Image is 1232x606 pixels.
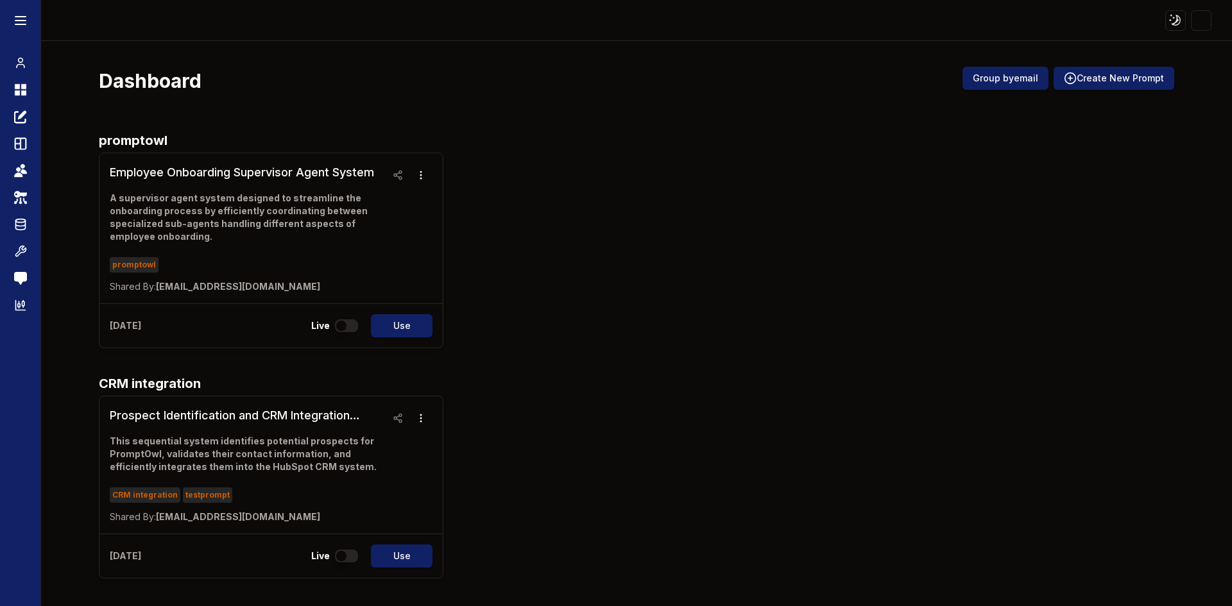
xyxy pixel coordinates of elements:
[963,67,1048,90] button: Group byemail
[363,544,432,568] a: Use
[99,69,201,92] h3: Dashboard
[183,487,232,503] span: testprompt
[99,131,1174,150] h2: promptowl
[110,164,386,181] h3: Employee Onboarding Supervisor Agent System
[110,510,386,523] p: [EMAIL_ADDRESS][DOMAIN_NAME]
[363,314,432,337] a: Use
[99,374,1174,393] h2: CRM integration
[110,319,141,332] p: [DATE]
[110,407,386,523] a: Prospect Identification and CRM Integration WorkflowThis sequential system identifies potential p...
[110,407,386,425] h3: Prospect Identification and CRM Integration Workflow
[110,192,386,243] p: A supervisor agent system designed to streamline the onboarding process by efficiently coordinati...
[110,511,156,522] span: Shared By:
[371,314,432,337] button: Use
[110,550,141,562] p: [DATE]
[371,544,432,568] button: Use
[110,280,386,293] p: [EMAIL_ADDRESS][DOMAIN_NAME]
[311,319,330,332] p: Live
[110,257,158,273] span: promptowl
[14,272,27,285] img: feedback
[110,164,386,293] a: Employee Onboarding Supervisor Agent SystemA supervisor agent system designed to streamline the o...
[311,550,330,562] p: Live
[1054,67,1174,90] button: Create New Prompt
[110,435,386,473] p: This sequential system identifies potential prospects for PromptOwl, validates their contact info...
[110,281,156,292] span: Shared By:
[110,487,180,503] span: CRM integration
